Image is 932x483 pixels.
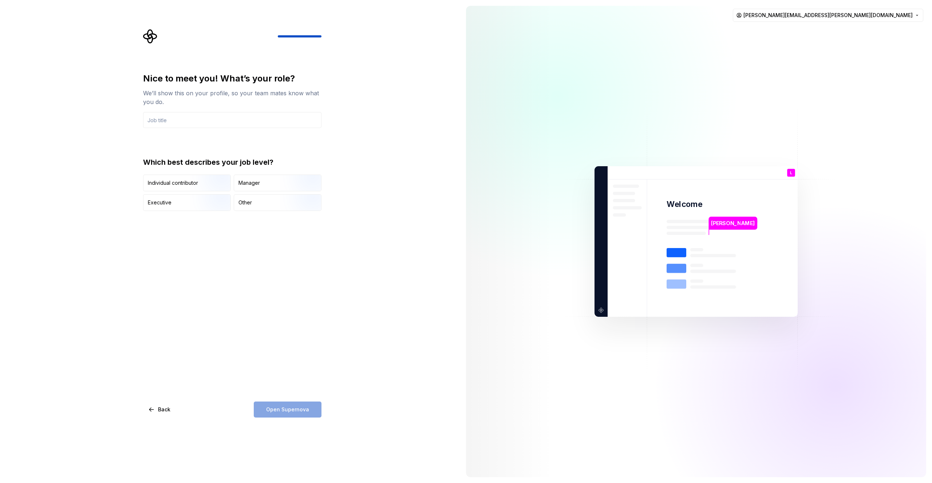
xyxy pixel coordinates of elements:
[143,29,158,44] svg: Supernova Logo
[143,112,321,128] input: Job title
[733,9,923,22] button: [PERSON_NAME][EMAIL_ADDRESS][PERSON_NAME][DOMAIN_NAME]
[711,219,755,227] p: [PERSON_NAME]
[238,199,252,206] div: Other
[143,73,321,84] div: Nice to meet you! What’s your role?
[743,12,913,19] span: [PERSON_NAME][EMAIL_ADDRESS][PERSON_NAME][DOMAIN_NAME]
[790,171,792,175] p: L
[143,402,177,418] button: Back
[143,157,321,167] div: Which best describes your job level?
[148,179,198,187] div: Individual contributor
[158,406,170,413] span: Back
[667,199,702,209] p: Welcome
[238,179,260,187] div: Manager
[148,199,171,206] div: Executive
[143,89,321,106] div: We’ll show this on your profile, so your team mates know what you do.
